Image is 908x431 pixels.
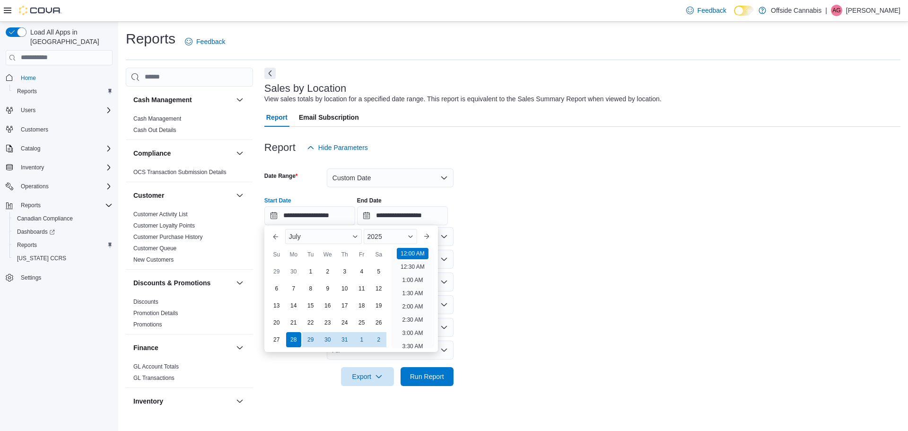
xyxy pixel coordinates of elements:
div: day-10 [337,281,352,296]
span: Users [21,106,35,114]
li: 12:00 AM [397,248,428,259]
a: GL Transactions [133,375,175,381]
button: Settings [2,271,116,284]
span: Home [21,74,36,82]
span: Reports [17,200,113,211]
div: day-25 [354,315,369,330]
button: Run Report [401,367,454,386]
span: AG [832,5,840,16]
a: Customer Purchase History [133,234,203,240]
h3: Finance [133,343,158,352]
a: Settings [17,272,45,283]
span: Operations [17,181,113,192]
span: Report [266,108,288,127]
span: Cash Out Details [133,126,176,134]
label: End Date [357,197,382,204]
a: Customer Queue [133,245,176,252]
div: day-24 [337,315,352,330]
a: Canadian Compliance [13,213,77,224]
button: Compliance [234,148,245,159]
div: day-21 [286,315,301,330]
input: Press the down key to enter a popover containing a calendar. Press the escape key to close the po... [264,206,355,225]
a: Customer Activity List [133,211,188,218]
span: Home [17,72,113,84]
div: day-2 [320,264,335,279]
h3: Customer [133,191,164,200]
span: Promotion Details [133,309,178,317]
button: Customer [133,191,232,200]
span: 2025 [367,233,382,240]
div: day-6 [269,281,284,296]
span: Customers [17,123,113,135]
span: Cash Management [133,115,181,123]
span: Operations [21,183,49,190]
button: Inventory [2,161,116,174]
span: Washington CCRS [13,253,113,264]
button: Compliance [133,149,232,158]
div: Fr [354,247,369,262]
ul: Time [391,248,434,348]
button: Canadian Compliance [9,212,116,225]
span: [US_STATE] CCRS [17,255,66,262]
a: Promotion Details [133,310,178,317]
h3: Report [264,142,296,153]
a: Customers [17,124,52,135]
a: Customer Loyalty Points [133,222,195,229]
span: Canadian Compliance [13,213,113,224]
button: Next [264,68,276,79]
button: Cash Management [234,94,245,106]
label: Date Range [264,172,298,180]
span: Discounts [133,298,158,306]
div: day-5 [371,264,386,279]
div: Discounts & Promotions [126,296,253,334]
div: day-1 [354,332,369,347]
button: Finance [234,342,245,353]
h3: Inventory [133,396,163,406]
div: day-12 [371,281,386,296]
img: Cova [19,6,61,15]
button: Open list of options [440,233,448,240]
span: Run Report [410,372,444,381]
a: Feedback [181,32,229,51]
a: Home [17,72,40,84]
button: Finance [133,343,232,352]
h1: Reports [126,29,175,48]
li: 3:30 AM [398,341,427,352]
div: View sales totals by location for a specified date range. This report is equivalent to the Sales ... [264,94,662,104]
button: [US_STATE] CCRS [9,252,116,265]
span: Settings [21,274,41,281]
a: OCS Transaction Submission Details [133,169,227,176]
span: Reports [17,241,37,249]
span: Dashboards [17,228,55,236]
span: Reports [13,86,113,97]
span: Canadian Compliance [17,215,73,222]
a: Dashboards [9,225,116,238]
button: Cash Management [133,95,232,105]
span: Users [17,105,113,116]
h3: Discounts & Promotions [133,278,210,288]
span: Reports [21,202,41,209]
div: day-26 [371,315,386,330]
span: Customer Activity List [133,211,188,218]
a: New Customers [133,256,174,263]
div: day-13 [269,298,284,313]
button: Export [341,367,394,386]
a: Dashboards [13,226,59,237]
button: Catalog [2,142,116,155]
div: Su [269,247,284,262]
button: Inventory [17,162,48,173]
span: Inventory [17,162,113,173]
div: day-16 [320,298,335,313]
button: Home [2,71,116,85]
button: Catalog [17,143,44,154]
button: Users [2,104,116,117]
button: Discounts & Promotions [234,277,245,289]
button: Reports [9,85,116,98]
a: Promotions [133,321,162,328]
span: Feedback [698,6,726,15]
button: Discounts & Promotions [133,278,232,288]
a: GL Account Totals [133,363,179,370]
